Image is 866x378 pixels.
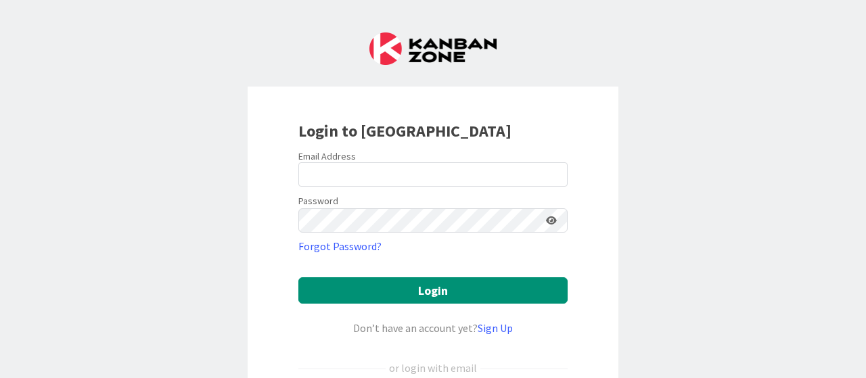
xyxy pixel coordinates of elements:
[298,238,382,254] a: Forgot Password?
[298,277,568,304] button: Login
[478,321,513,335] a: Sign Up
[298,320,568,336] div: Don’t have an account yet?
[386,360,480,376] div: or login with email
[298,120,511,141] b: Login to [GEOGRAPHIC_DATA]
[298,194,338,208] label: Password
[298,150,356,162] label: Email Address
[369,32,497,65] img: Kanban Zone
